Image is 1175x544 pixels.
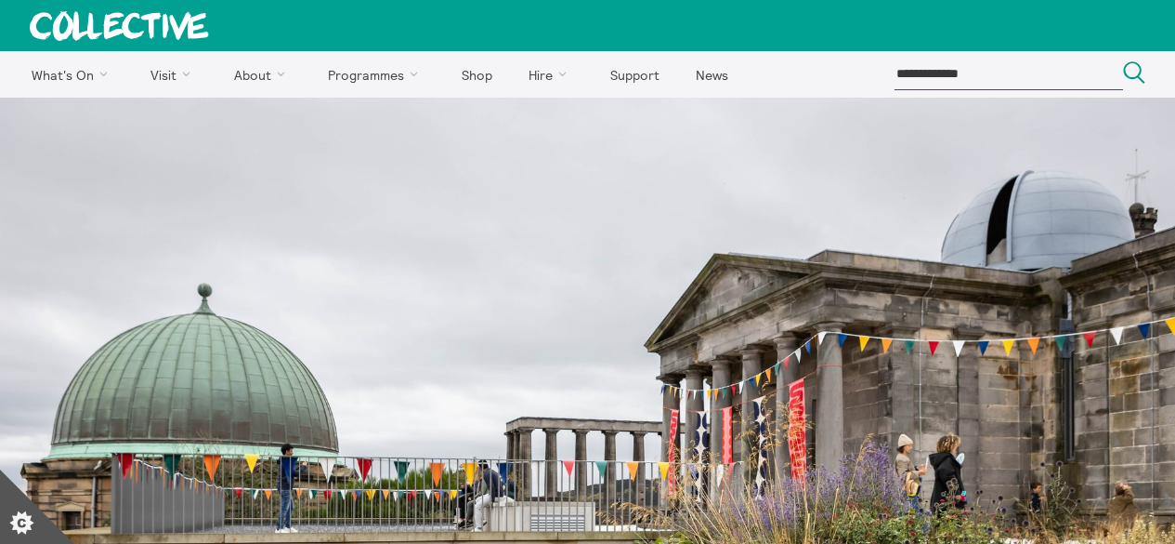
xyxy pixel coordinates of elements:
a: What's On [15,51,131,98]
a: Hire [513,51,591,98]
a: Shop [445,51,508,98]
a: Visit [135,51,215,98]
a: Programmes [312,51,442,98]
a: About [217,51,308,98]
a: News [679,51,744,98]
a: Support [594,51,675,98]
